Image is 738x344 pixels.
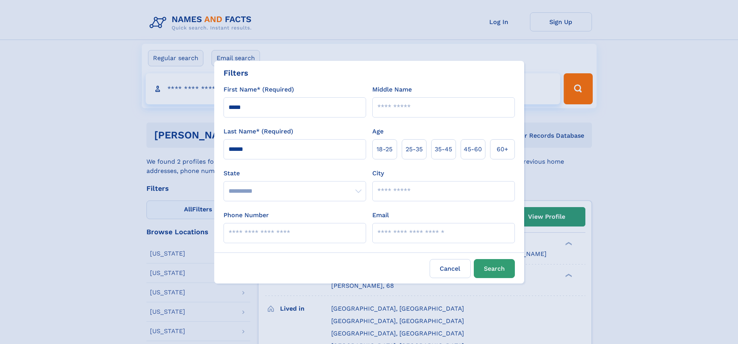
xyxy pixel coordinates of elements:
[372,211,389,220] label: Email
[406,145,423,154] span: 25‑35
[372,127,384,136] label: Age
[474,259,515,278] button: Search
[464,145,482,154] span: 45‑60
[435,145,452,154] span: 35‑45
[224,211,269,220] label: Phone Number
[224,67,248,79] div: Filters
[377,145,392,154] span: 18‑25
[372,169,384,178] label: City
[430,259,471,278] label: Cancel
[372,85,412,94] label: Middle Name
[224,85,294,94] label: First Name* (Required)
[224,127,293,136] label: Last Name* (Required)
[224,169,366,178] label: State
[497,145,508,154] span: 60+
